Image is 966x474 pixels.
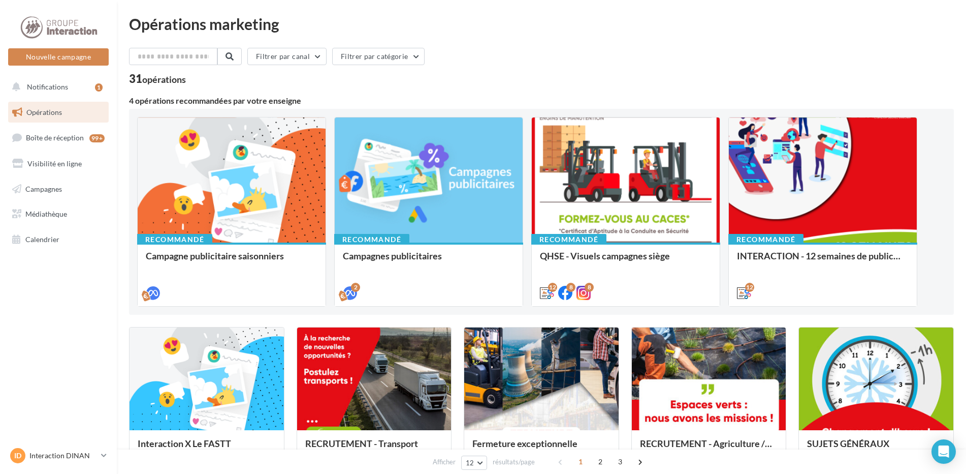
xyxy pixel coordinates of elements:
[6,203,111,225] a: Médiathèque
[332,48,425,65] button: Filtrer par catégorie
[14,451,21,461] span: ID
[745,283,754,292] div: 12
[8,446,109,465] a: ID Interaction DINAN
[585,283,594,292] div: 8
[612,454,628,470] span: 3
[25,235,59,244] span: Calendrier
[26,108,62,116] span: Opérations
[548,283,557,292] div: 12
[466,459,474,467] span: 12
[728,234,803,245] div: Recommandé
[89,134,105,142] div: 99+
[572,454,589,470] span: 1
[737,251,909,271] div: INTERACTION - 12 semaines de publication
[138,438,276,459] div: Interaction X Le FASTT
[27,159,82,168] span: Visibilité en ligne
[6,127,111,149] a: Boîte de réception99+
[146,251,317,271] div: Campagne publicitaire saisonniers
[334,234,409,245] div: Recommandé
[592,454,608,470] span: 2
[472,438,610,459] div: Fermeture exceptionnelle
[247,48,327,65] button: Filtrer par canal
[29,451,97,461] p: Interaction DINAN
[343,251,514,271] div: Campagnes publicitaires
[640,438,778,459] div: RECRUTEMENT - Agriculture / Espaces verts
[129,97,954,105] div: 4 opérations recommandées par votre enseigne
[6,102,111,123] a: Opérations
[25,184,62,193] span: Campagnes
[531,234,606,245] div: Recommandé
[807,438,945,459] div: SUJETS GÉNÉRAUX
[6,153,111,174] a: Visibilité en ligne
[540,251,712,271] div: QHSE - Visuels campagnes siège
[26,133,84,142] span: Boîte de réception
[493,457,535,467] span: résultats/page
[305,438,443,459] div: RECRUTEMENT - Transport
[566,283,575,292] div: 8
[142,75,186,84] div: opérations
[95,83,103,92] div: 1
[137,234,212,245] div: Recommandé
[27,82,68,91] span: Notifications
[931,439,956,464] div: Open Intercom Messenger
[8,48,109,66] button: Nouvelle campagne
[25,210,67,218] span: Médiathèque
[6,229,111,250] a: Calendrier
[6,76,107,98] button: Notifications 1
[461,456,487,470] button: 12
[129,16,954,32] div: Opérations marketing
[351,283,360,292] div: 2
[433,457,456,467] span: Afficher
[6,179,111,200] a: Campagnes
[129,73,186,84] div: 31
